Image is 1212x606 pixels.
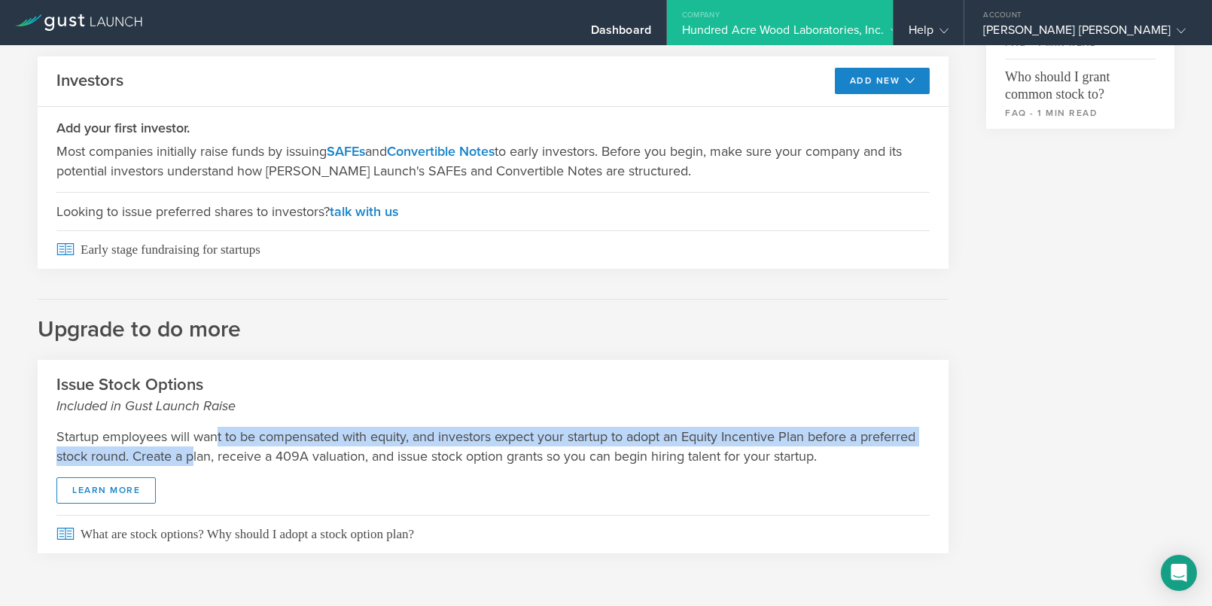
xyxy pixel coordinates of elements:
[56,192,930,230] span: Looking to issue preferred shares to investors?
[56,70,123,92] h2: Investors
[835,68,930,94] button: Add New
[38,299,949,345] h2: Upgrade to do more
[56,427,930,466] p: Startup employees will want to be compensated with equity, and investors expect your startup to a...
[1005,106,1156,120] small: faq - 1 min read
[387,143,495,160] a: Convertible Notes
[327,143,365,160] a: SAFEs
[983,23,1186,45] div: [PERSON_NAME] [PERSON_NAME]
[1005,59,1156,103] span: Who should I grant common stock to?
[56,477,156,504] a: learn more
[330,203,398,220] a: talk with us
[682,23,878,45] div: Hundred Acre Wood Laboratories, Inc.
[56,374,930,416] h2: Issue Stock Options
[591,23,651,45] div: Dashboard
[56,396,930,416] small: Included in Gust Launch Raise
[909,23,949,45] div: Help
[38,515,949,553] a: What are stock options? Why should I adopt a stock option plan?
[56,142,930,181] p: Most companies initially raise funds by issuing and to early investors. Before you begin, make su...
[56,515,930,553] span: What are stock options? Why should I adopt a stock option plan?
[38,230,949,269] a: Early stage fundraising for startups
[56,118,930,138] h3: Add your first investor.
[56,230,930,269] span: Early stage fundraising for startups
[1161,555,1197,591] div: Open Intercom Messenger
[986,59,1174,129] a: Who should I grant common stock to?faq - 1 min read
